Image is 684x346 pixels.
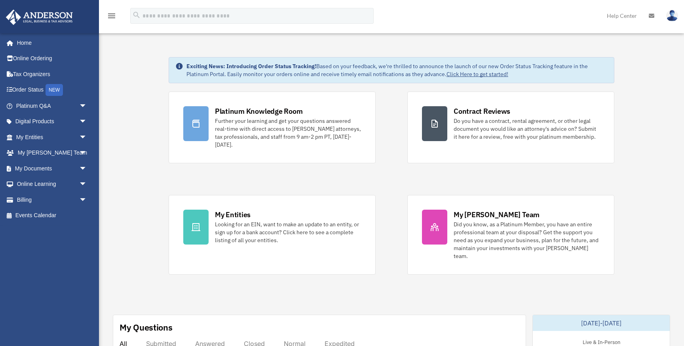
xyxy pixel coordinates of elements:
a: My Entitiesarrow_drop_down [6,129,99,145]
div: Looking for an EIN, want to make an update to an entity, or sign up for a bank account? Click her... [215,220,361,244]
span: arrow_drop_down [79,98,95,114]
a: Platinum Q&Aarrow_drop_down [6,98,99,114]
div: Platinum Knowledge Room [215,106,303,116]
a: My Documentsarrow_drop_down [6,161,99,176]
a: My [PERSON_NAME] Teamarrow_drop_down [6,145,99,161]
img: Anderson Advisors Platinum Portal [4,10,75,25]
a: Home [6,35,95,51]
div: My Questions [120,321,173,333]
span: arrow_drop_down [79,161,95,177]
div: NEW [46,84,63,96]
a: Platinum Knowledge Room Further your learning and get your questions answered real-time with dire... [169,92,376,163]
a: Events Calendar [6,208,99,224]
a: Billingarrow_drop_down [6,192,99,208]
a: Order StatusNEW [6,82,99,98]
span: arrow_drop_down [79,145,95,161]
a: My Entities Looking for an EIN, want to make an update to an entity, or sign up for a bank accoun... [169,195,376,275]
div: Live & In-Person [576,337,627,346]
a: My [PERSON_NAME] Team Did you know, as a Platinum Member, you have an entire professional team at... [407,195,614,275]
i: menu [107,11,116,21]
div: [DATE]-[DATE] [533,315,670,331]
a: menu [107,14,116,21]
a: Online Ordering [6,51,99,67]
a: Online Learningarrow_drop_down [6,176,99,192]
a: Tax Organizers [6,66,99,82]
span: arrow_drop_down [79,192,95,208]
div: Did you know, as a Platinum Member, you have an entire professional team at your disposal? Get th... [454,220,600,260]
div: Contract Reviews [454,106,510,116]
div: My Entities [215,210,251,220]
a: Contract Reviews Do you have a contract, rental agreement, or other legal document you would like... [407,92,614,163]
span: arrow_drop_down [79,176,95,193]
i: search [132,11,141,19]
span: arrow_drop_down [79,114,95,130]
div: My [PERSON_NAME] Team [454,210,540,220]
img: User Pic [666,10,678,21]
strong: Exciting News: Introducing Order Status Tracking! [186,63,316,70]
span: arrow_drop_down [79,129,95,145]
a: Digital Productsarrow_drop_down [6,114,99,130]
div: Further your learning and get your questions answered real-time with direct access to [PERSON_NAM... [215,117,361,149]
a: Click Here to get started! [446,71,508,78]
div: Based on your feedback, we're thrilled to announce the launch of our new Order Status Tracking fe... [186,62,608,78]
div: Do you have a contract, rental agreement, or other legal document you would like an attorney's ad... [454,117,600,141]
